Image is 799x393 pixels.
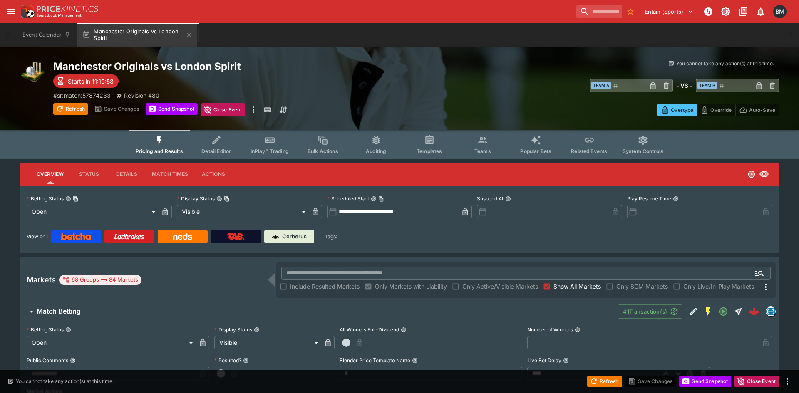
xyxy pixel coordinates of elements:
[20,60,47,87] img: cricket.png
[477,195,504,202] p: Suspend At
[27,357,68,364] p: Public Comments
[146,103,198,115] button: Send Snapshot
[27,275,56,284] h5: Markets
[671,106,693,114] p: Overtype
[224,196,230,202] button: Copy To Clipboard
[77,23,197,47] button: Manchester Originals vs London Spirit
[290,282,360,291] span: Include Resulted Markets
[73,196,79,202] button: Copy To Clipboard
[195,164,232,184] button: Actions
[340,357,410,364] p: Blender Price Template Name
[27,230,48,243] label: View on :
[65,327,71,333] button: Betting Status
[766,307,775,316] img: betradar
[18,3,35,20] img: PriceKinetics Logo
[30,164,70,184] button: Overview
[527,326,573,333] p: Number of Winners
[623,148,663,154] span: System Controls
[62,275,138,285] div: 68 Groups 84 Markets
[686,304,701,319] button: Edit Detail
[375,282,447,291] span: Only Markets with Liability
[716,304,731,319] button: Open
[697,82,717,89] span: Team B
[129,130,670,159] div: Event type filters
[325,230,337,243] label: Tags:
[70,358,76,363] button: Public Comments
[214,357,241,364] p: Resulted?
[37,6,98,12] img: PriceKinetics
[773,5,787,18] div: Byron Monk
[37,14,82,17] img: Sportsbook Management
[20,303,618,320] button: Match Betting
[243,358,249,363] button: Resulted?
[177,205,309,218] div: Visible
[114,233,144,240] img: Ladbrokes
[657,104,697,116] button: Overtype
[340,326,399,333] p: All Winners Full-Dividend
[563,358,569,363] button: Live Bet Delay
[27,205,159,218] div: Open
[718,306,728,316] svg: Open
[177,195,215,202] p: Display Status
[748,306,760,317] img: logo-cerberus--red.svg
[272,233,279,240] img: Cerberus
[749,106,775,114] p: Auto-Save
[575,327,581,333] button: Number of Winners
[412,358,418,363] button: Blender Price Template Name
[657,104,779,116] div: Start From
[145,164,195,184] button: Match Times
[710,106,732,114] p: Override
[734,376,779,387] button: Close Event
[759,169,769,179] svg: Visible
[731,304,746,319] button: Straight
[70,164,108,184] button: Status
[761,282,771,292] svg: More
[587,376,622,387] button: Refresh
[505,196,511,202] button: Suspend At
[736,4,751,19] button: Documentation
[201,103,246,116] button: Close Event
[618,304,682,319] button: 41Transaction(s)
[378,196,384,202] button: Copy To Clipboard
[782,376,792,386] button: more
[673,196,679,202] button: Play Resume Time
[697,104,735,116] button: Override
[747,170,756,178] svg: Open
[214,336,321,349] div: Visible
[701,4,716,19] button: NOT Connected to PK
[61,233,91,240] img: Betcha
[201,148,231,154] span: Detail Editor
[576,5,622,18] input: search
[683,282,754,291] span: Only Live/In-Play Markets
[254,327,260,333] button: Display Status
[748,306,760,317] div: 4076eca1-1107-4502-aa2a-96372590c3cd
[766,306,776,316] div: betradar
[248,103,258,116] button: more
[53,60,416,73] h2: Copy To Clipboard
[27,336,196,349] div: Open
[216,196,222,202] button: Display StatusCopy To Clipboard
[214,326,252,333] p: Display Status
[108,164,145,184] button: Details
[264,230,314,243] a: Cerberus
[753,4,768,19] button: Notifications
[520,148,551,154] span: Popular Bets
[17,23,76,47] button: Event Calendar
[462,282,538,291] span: Only Active/Visible Markets
[701,304,716,319] button: SGM Enabled
[16,378,114,385] p: You cannot take any action(s) at this time.
[571,148,607,154] span: Related Events
[27,326,64,333] p: Betting Status
[371,196,377,202] button: Scheduled StartCopy To Clipboard
[173,233,192,240] img: Neds
[124,91,159,100] p: Revision 480
[752,266,767,281] button: Open
[417,148,442,154] span: Templates
[366,148,386,154] span: Auditing
[676,60,774,67] p: You cannot take any action(s) at this time.
[591,82,611,89] span: Team A
[68,77,114,86] p: Starts in 11:19:58
[718,4,733,19] button: Toggle light/dark mode
[37,307,81,316] h6: Match Betting
[401,327,407,333] button: All Winners Full-Dividend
